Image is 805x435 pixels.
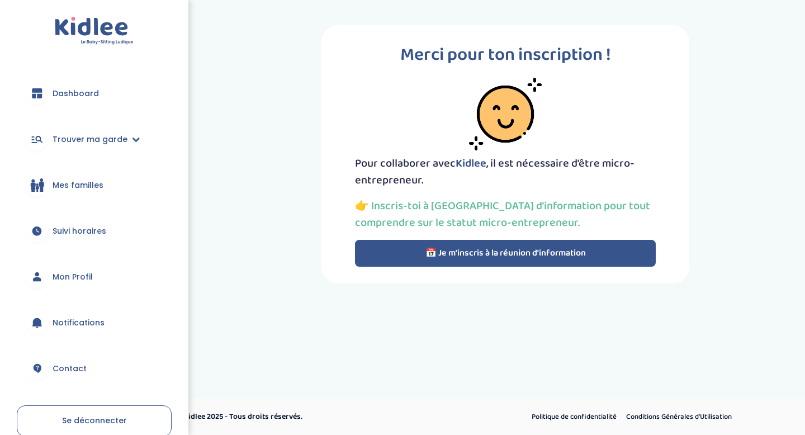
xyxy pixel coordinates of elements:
span: Se déconnecter [62,415,127,426]
a: Politique de confidentialité [528,410,621,424]
a: Contact [17,348,172,389]
span: Mon Profil [53,271,93,283]
img: logo.svg [55,17,134,45]
p: 👉 Inscris-toi à [GEOGRAPHIC_DATA] d’information pour tout comprendre sur le statut micro-entrepre... [355,197,656,231]
p: © Kidlee 2025 - Tous droits réservés. [177,411,450,423]
span: Contact [53,363,87,375]
a: Mon Profil [17,257,172,297]
p: Pour collaborer avec , il est nécessaire d’être micro-entrepreneur. [355,155,656,188]
span: Notifications [53,317,105,329]
a: Conditions Générales d’Utilisation [622,410,736,424]
a: Mes familles [17,165,172,205]
button: 📅 Je m’inscris à la réunion d’information [355,240,656,267]
a: Suivi horaires [17,211,172,251]
span: Suivi horaires [53,225,106,237]
a: Trouver ma garde [17,119,172,159]
span: Kidlee [456,154,486,172]
a: Dashboard [17,73,172,114]
a: Notifications [17,302,172,343]
span: Dashboard [53,88,99,100]
span: Trouver ma garde [53,134,127,145]
img: smiley-face [469,78,542,150]
p: Merci pour ton inscription ! [355,42,656,69]
span: Mes familles [53,179,103,191]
